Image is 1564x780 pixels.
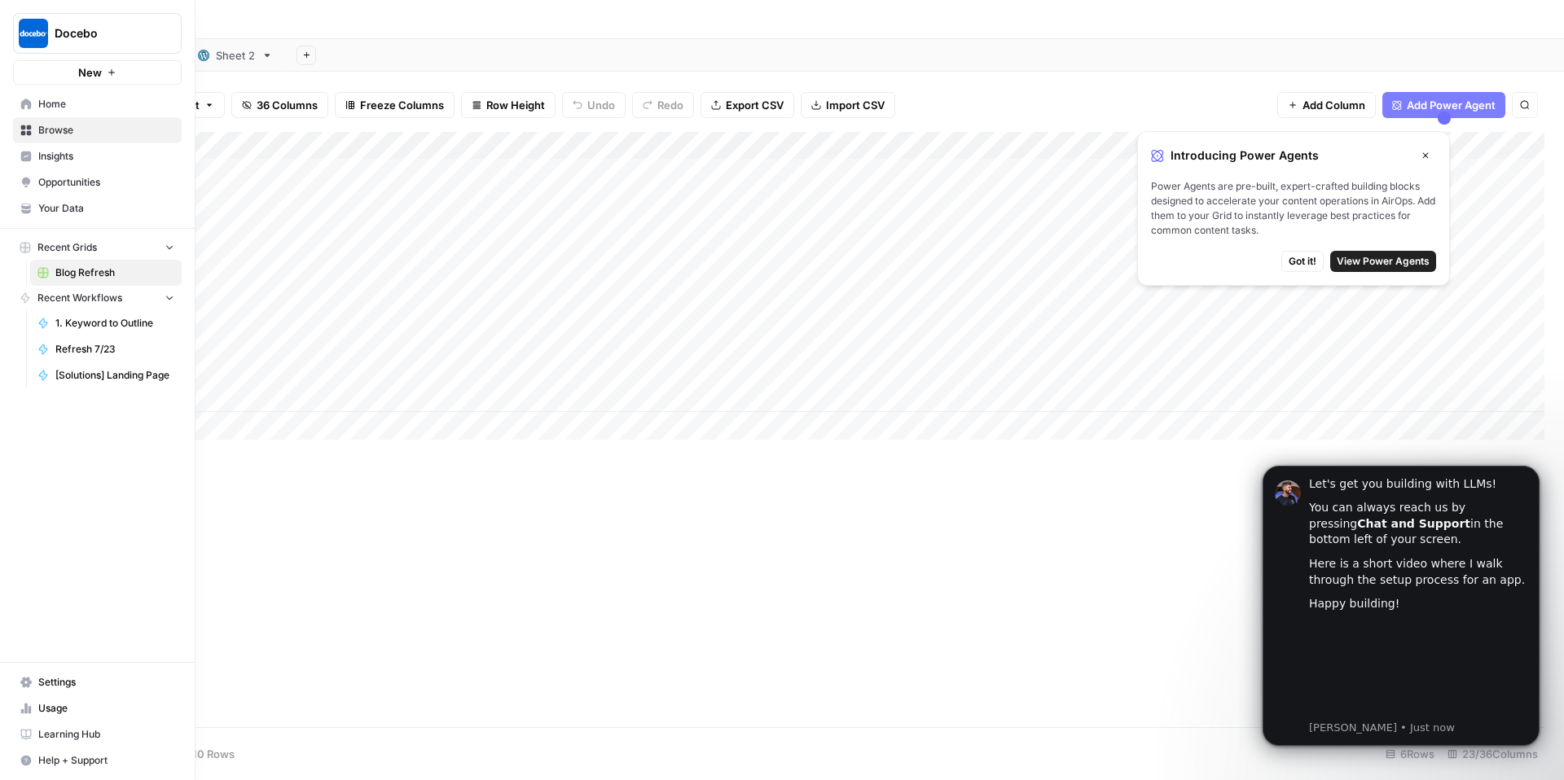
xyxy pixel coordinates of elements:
a: Learning Hub [13,721,182,747]
a: Blog Refresh [30,260,182,286]
span: Add Column [1303,97,1365,113]
span: Freeze Columns [360,97,444,113]
span: Usage [38,701,174,716]
span: 1. Keyword to Outline [55,316,174,331]
span: Docebo [55,25,153,42]
a: Home [13,91,182,117]
span: Refresh 7/23 [55,342,174,357]
span: Help + Support [38,753,174,768]
span: Recent Grids [37,240,97,255]
span: [Solutions] Landing Page [55,368,174,383]
button: Freeze Columns [335,92,455,118]
span: Settings [38,675,174,690]
span: Recent Workflows [37,291,122,305]
span: Add Power Agent [1407,97,1496,113]
a: 1. Keyword to Outline [30,310,182,336]
div: Introducing Power Agents [1151,145,1436,166]
a: [Solutions] Landing Page [30,362,182,388]
span: Blog Refresh [55,265,174,280]
span: Learning Hub [38,727,174,742]
button: Recent Grids [13,235,182,260]
button: Help + Support [13,747,182,773]
span: Opportunities [38,175,174,190]
button: Undo [562,92,626,118]
button: Workspace: Docebo [13,13,182,54]
span: Add 10 Rows [169,746,235,762]
span: New [78,64,102,81]
button: New [13,60,182,85]
div: Sheet 2 [216,47,255,64]
span: Home [38,97,174,112]
button: View Power Agents [1330,251,1436,272]
a: Insights [13,143,182,169]
a: Usage [13,695,182,721]
button: Row Height [461,92,556,118]
button: Recent Workflows [13,286,182,310]
span: Import CSV [826,97,885,113]
span: Your Data [38,201,174,216]
span: Redo [657,97,683,113]
a: Refresh 7/23 [30,336,182,362]
span: Row Height [486,97,545,113]
button: Import CSV [801,92,895,118]
span: Power Agents are pre-built, expert-crafted building blocks designed to accelerate your content op... [1151,179,1436,238]
button: Add Power Agent [1382,92,1505,118]
iframe: youtube [71,175,289,273]
span: Browse [38,123,174,138]
a: Opportunities [13,169,182,195]
button: Sort [168,92,225,118]
span: Insights [38,149,174,164]
button: Export CSV [701,92,794,118]
span: Undo [587,97,615,113]
p: Message from Steven, sent Just now [71,275,289,290]
span: 36 Columns [257,97,318,113]
span: Export CSV [726,97,784,113]
button: 36 Columns [231,92,328,118]
button: Got it! [1281,251,1324,272]
button: Add Column [1277,92,1376,118]
button: Redo [632,92,694,118]
span: Got it! [1289,254,1316,269]
a: Your Data [13,195,182,221]
a: Sheet 2 [184,39,287,72]
a: Browse [13,117,182,143]
span: View Power Agents [1337,254,1430,269]
img: Docebo Logo [19,19,48,48]
a: Settings [13,669,182,695]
